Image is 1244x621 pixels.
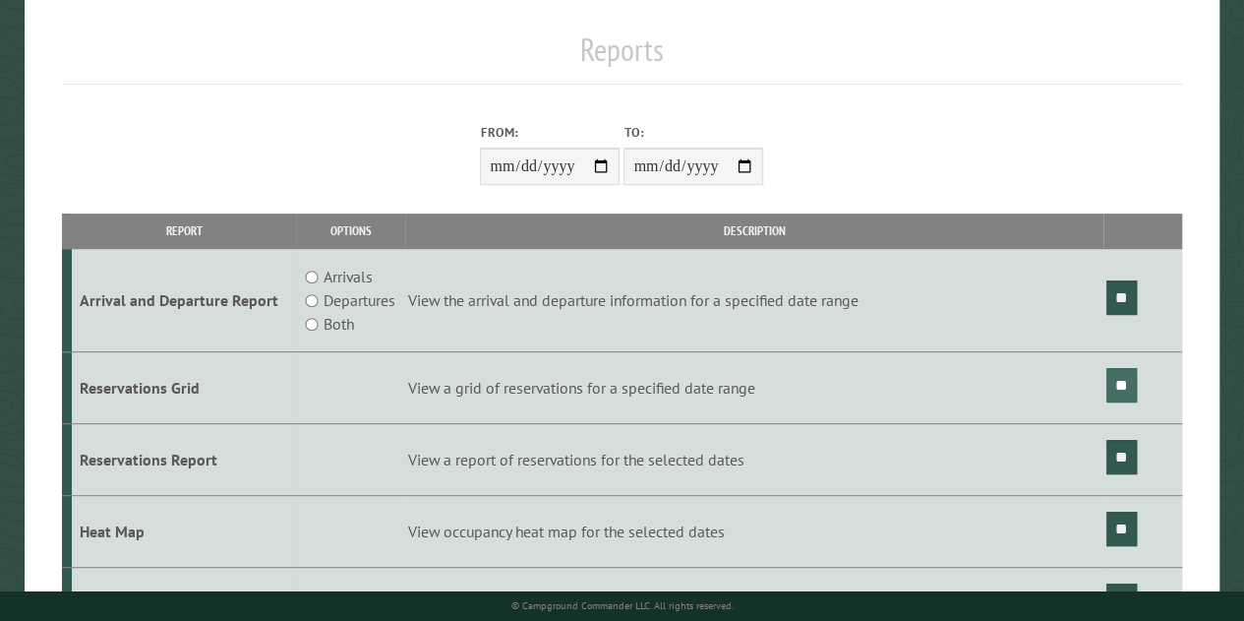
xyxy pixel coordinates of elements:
[405,214,1103,248] th: Description
[72,249,296,352] td: Arrival and Departure Report
[324,265,373,288] label: Arrivals
[324,312,354,336] label: Both
[405,352,1103,424] td: View a grid of reservations for a specified date range
[623,123,763,142] label: To:
[405,423,1103,495] td: View a report of reservations for the selected dates
[72,214,296,248] th: Report
[72,495,296,567] td: Heat Map
[324,288,395,312] label: Departures
[62,31,1182,85] h1: Reports
[405,495,1103,567] td: View occupancy heat map for the selected dates
[510,599,733,612] small: © Campground Commander LLC. All rights reserved.
[72,352,296,424] td: Reservations Grid
[480,123,620,142] label: From:
[72,423,296,495] td: Reservations Report
[405,249,1103,352] td: View the arrival and departure information for a specified date range
[296,214,405,248] th: Options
